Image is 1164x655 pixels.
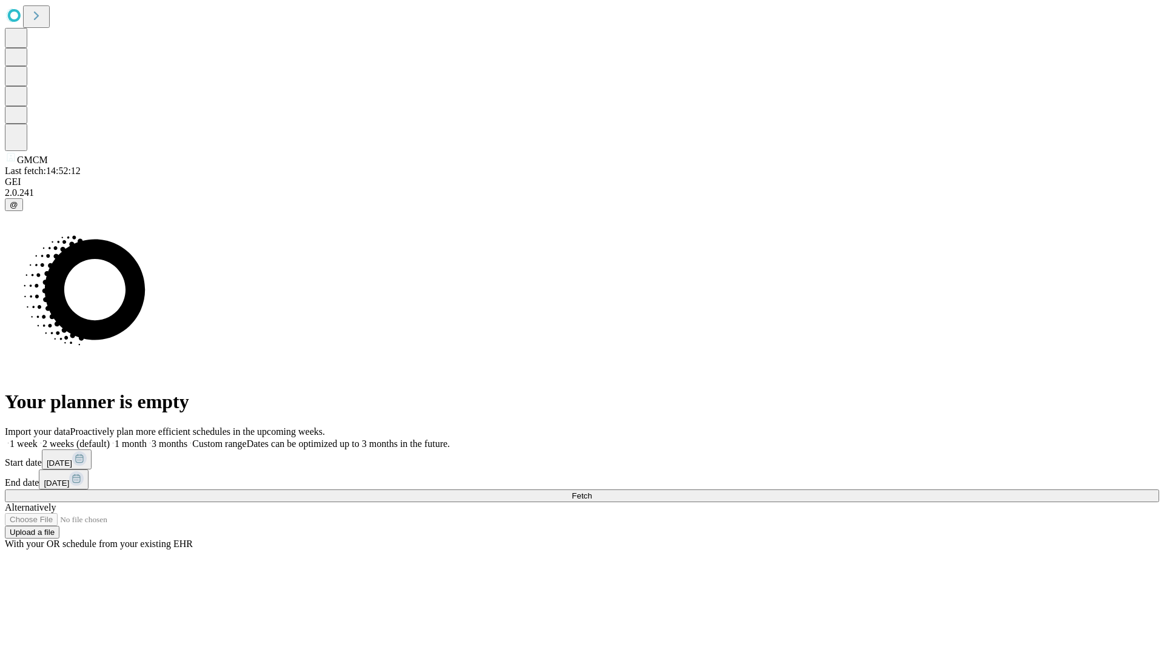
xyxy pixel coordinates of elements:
[17,155,48,165] span: GMCM
[70,426,325,437] span: Proactively plan more efficient schedules in the upcoming weeks.
[5,426,70,437] span: Import your data
[5,166,81,176] span: Last fetch: 14:52:12
[5,449,1159,469] div: Start date
[5,187,1159,198] div: 2.0.241
[10,438,38,449] span: 1 week
[5,391,1159,413] h1: Your planner is empty
[247,438,450,449] span: Dates can be optimized up to 3 months in the future.
[572,491,592,500] span: Fetch
[47,458,72,468] span: [DATE]
[44,479,69,488] span: [DATE]
[5,469,1159,489] div: End date
[5,176,1159,187] div: GEI
[39,469,89,489] button: [DATE]
[5,526,59,539] button: Upload a file
[42,438,110,449] span: 2 weeks (default)
[152,438,187,449] span: 3 months
[5,502,56,512] span: Alternatively
[5,539,193,549] span: With your OR schedule from your existing EHR
[5,198,23,211] button: @
[192,438,246,449] span: Custom range
[10,200,18,209] span: @
[5,489,1159,502] button: Fetch
[115,438,147,449] span: 1 month
[42,449,92,469] button: [DATE]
